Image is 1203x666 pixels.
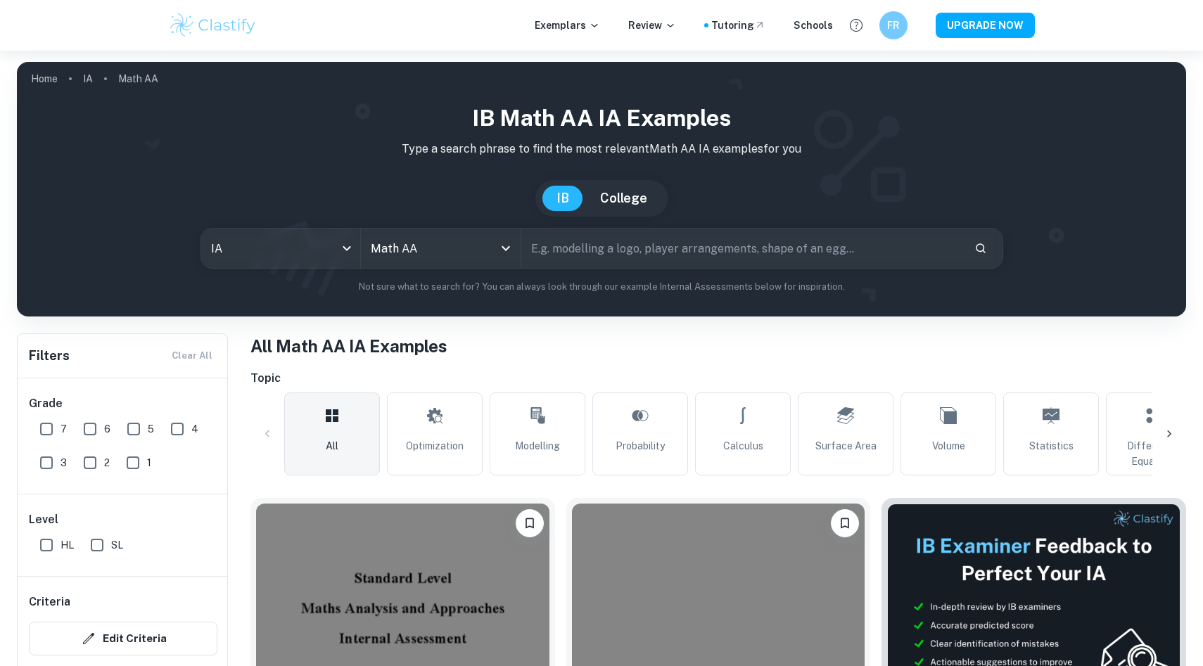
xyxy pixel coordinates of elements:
span: 1 [147,455,151,470]
input: E.g. modelling a logo, player arrangements, shape of an egg... [521,229,962,268]
a: Tutoring [711,18,765,33]
h6: Level [29,511,217,528]
span: Statistics [1029,438,1074,454]
span: 7 [61,421,67,437]
span: Optimization [406,438,464,454]
img: Clastify logo [168,11,257,39]
span: HL [61,537,74,553]
span: 6 [104,421,110,437]
span: Probability [616,438,665,454]
button: College [586,186,661,211]
a: IA [83,69,93,89]
h6: Grade [29,395,217,412]
span: Surface Area [815,438,877,454]
span: 4 [191,421,198,437]
button: Search [969,236,993,260]
button: Open [496,238,516,258]
button: Bookmark [831,509,859,537]
img: profile cover [17,62,1186,316]
button: FR [879,11,908,39]
span: SL [111,537,123,553]
h1: All Math AA IA Examples [250,333,1186,359]
button: Bookmark [516,509,544,537]
button: Help and Feedback [844,13,868,37]
span: 2 [104,455,110,470]
p: Exemplars [535,18,600,33]
h6: Criteria [29,594,70,610]
button: IB [542,186,583,211]
p: Not sure what to search for? You can always look through our example Internal Assessments below f... [28,280,1175,294]
span: 5 [148,421,154,437]
h1: IB Math AA IA examples [28,101,1175,135]
span: Calculus [723,438,763,454]
span: Modelling [515,438,560,454]
span: 3 [61,455,67,470]
button: Edit Criteria [29,622,217,655]
span: All [326,438,338,454]
span: Volume [932,438,965,454]
h6: FR [886,18,902,33]
h6: Filters [29,346,70,366]
h6: Topic [250,370,1186,387]
span: Differential Equations [1112,438,1195,469]
p: Type a search phrase to find the most relevant Math AA IA examples for you [28,141,1175,158]
button: UPGRADE NOW [936,13,1035,38]
p: Review [628,18,676,33]
a: Home [31,69,58,89]
div: IA [201,229,361,268]
a: Schools [794,18,833,33]
p: Math AA [118,71,158,87]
